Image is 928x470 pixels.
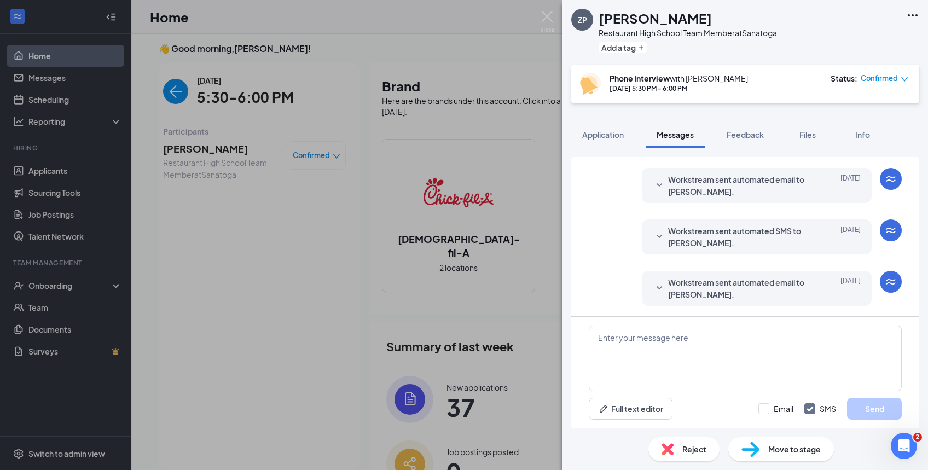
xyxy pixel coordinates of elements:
button: Full text editorPen [589,398,672,420]
span: Messages [657,130,694,140]
div: [DATE] 5:30 PM - 6:00 PM [610,84,748,93]
div: with [PERSON_NAME] [610,73,748,84]
span: Move to stage [768,443,821,455]
svg: SmallChevronDown [653,179,666,192]
svg: Pen [598,403,609,414]
span: Reject [682,443,706,455]
b: Phone Interview [610,73,670,83]
span: Workstream sent automated email to [PERSON_NAME]. [668,173,811,198]
span: [DATE] [840,173,861,198]
span: down [901,76,908,83]
span: Files [799,130,816,140]
button: PlusAdd a tag [599,42,647,53]
svg: SmallChevronDown [653,230,666,243]
svg: Ellipses [906,9,919,22]
span: Confirmed [861,73,898,84]
h1: [PERSON_NAME] [599,9,712,27]
span: Info [855,130,870,140]
span: Workstream sent automated SMS to [PERSON_NAME]. [668,225,811,249]
iframe: Intercom live chat [891,433,917,459]
svg: WorkstreamLogo [884,275,897,288]
span: [DATE] [840,276,861,300]
span: 2 [913,433,922,442]
svg: Plus [638,44,645,51]
svg: WorkstreamLogo [884,172,897,185]
button: Send [847,398,902,420]
div: ZP [578,14,587,25]
span: [DATE] [840,225,861,249]
span: Workstream sent automated email to [PERSON_NAME]. [668,276,811,300]
span: Feedback [727,130,764,140]
div: Restaurant High School Team Member at Sanatoga [599,27,777,38]
svg: SmallChevronDown [653,282,666,295]
span: Application [582,130,624,140]
div: Status : [831,73,857,84]
svg: WorkstreamLogo [884,224,897,237]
